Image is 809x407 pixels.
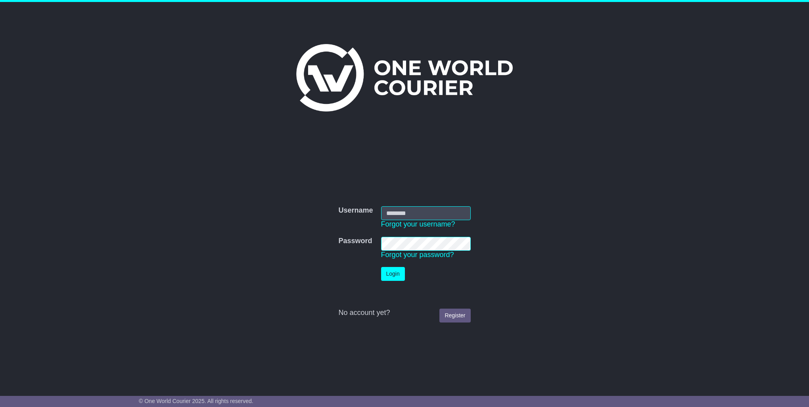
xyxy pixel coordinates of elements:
[381,267,405,281] button: Login
[338,237,372,246] label: Password
[296,44,513,111] img: One World
[338,206,373,215] label: Username
[381,251,454,259] a: Forgot your password?
[439,309,470,323] a: Register
[381,220,455,228] a: Forgot your username?
[338,309,470,317] div: No account yet?
[139,398,253,404] span: © One World Courier 2025. All rights reserved.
